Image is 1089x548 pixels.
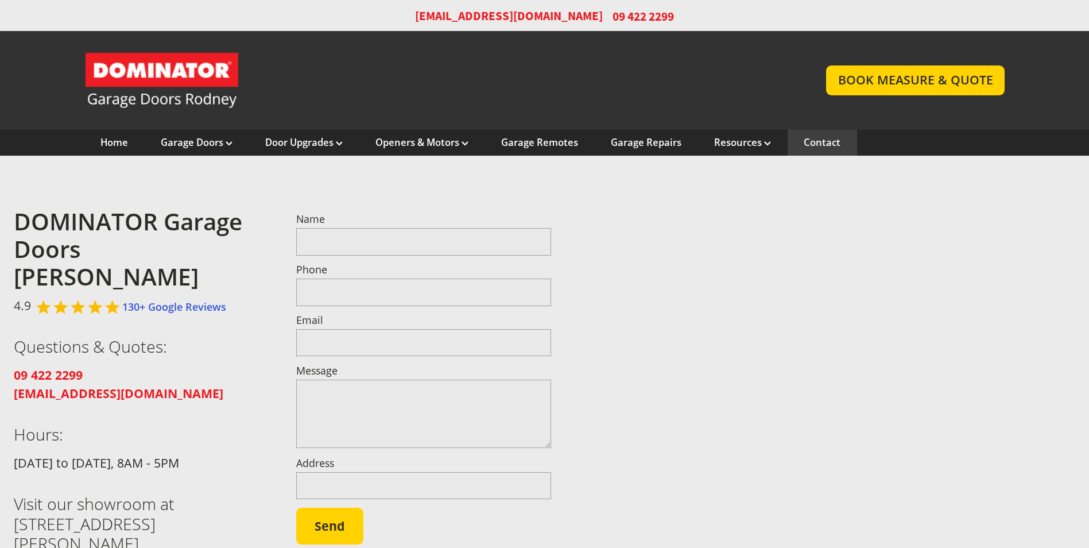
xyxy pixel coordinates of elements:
[296,508,363,545] button: Send
[415,8,603,25] a: [EMAIL_ADDRESS][DOMAIN_NAME]
[14,366,83,383] strong: 09 422 2299
[296,265,552,275] label: Phone
[826,65,1005,95] a: BOOK MEASURE & QUOTE
[296,315,552,326] label: Email
[265,136,343,149] a: Door Upgrades
[611,136,681,149] a: Garage Repairs
[14,337,269,356] h3: Questions & Quotes:
[613,8,674,25] span: 09 422 2299
[296,366,552,376] label: Message
[14,296,31,315] span: 4.9
[375,136,468,149] a: Openers & Motors
[501,136,578,149] a: Garage Remotes
[714,136,771,149] a: Resources
[296,458,552,469] label: Address
[36,299,122,315] div: Rated 4.9 out of 5,
[84,52,804,109] a: Garage Door and Secure Access Solutions homepage
[14,454,269,472] p: [DATE] to [DATE], 8AM - 5PM
[14,208,269,291] h2: DOMINATOR Garage Doors [PERSON_NAME]
[804,136,840,149] a: Contact
[14,385,223,402] a: [EMAIL_ADDRESS][DOMAIN_NAME]
[122,300,226,314] a: 130+ Google Reviews
[14,424,269,444] h3: Hours:
[100,136,128,149] a: Home
[296,214,552,225] label: Name
[14,367,83,383] a: 09 422 2299
[161,136,232,149] a: Garage Doors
